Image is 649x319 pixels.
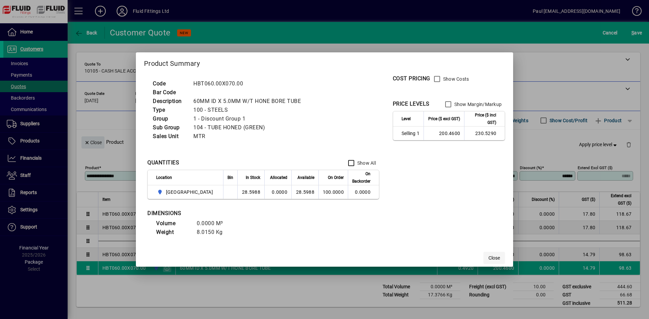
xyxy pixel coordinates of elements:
span: On Backorder [352,170,370,185]
button: Close [483,252,505,264]
td: 28.5988 [291,185,318,199]
td: 0.0000 [348,185,379,199]
td: 0.0000 M³ [193,219,234,228]
div: COST PRICING [393,75,430,83]
label: Show Margin/Markup [453,101,502,108]
td: 60MM ID X 5.0MM W/T HONE BORE TUBE [190,97,309,106]
span: Location [156,174,172,181]
td: MTR [190,132,309,141]
span: Close [488,255,500,262]
td: Weight [153,228,193,237]
div: QUANTITIES [147,159,179,167]
span: Available [297,174,314,181]
td: Sub Group [149,123,190,132]
h2: Product Summary [136,52,513,72]
td: Description [149,97,190,106]
td: Sales Unit [149,132,190,141]
span: AUCKLAND [156,188,216,196]
td: Bar Code [149,88,190,97]
span: Price ($ incl GST) [468,111,496,126]
td: Group [149,114,190,123]
td: HBT060.00X070.00 [190,79,309,88]
div: DIMENSIONS [147,209,316,217]
td: Code [149,79,190,88]
div: PRICE LEVELS [393,100,430,108]
span: Bin [227,174,233,181]
span: Allocated [270,174,287,181]
span: In Stock [246,174,260,181]
span: [GEOGRAPHIC_DATA] [166,189,213,195]
span: On Order [328,174,344,181]
label: Show Costs [442,76,469,82]
td: 0.0000 [264,185,291,199]
td: 8.0150 Kg [193,228,234,237]
td: Type [149,106,190,114]
label: Show All [356,160,376,166]
td: 104 - TUBE HONED (GREEN) [190,123,309,132]
td: 100 - STEELS [190,106,309,114]
td: 1 - Discount Group 1 [190,114,309,123]
span: 100.0000 [323,189,344,195]
td: Volume [153,219,193,228]
span: Selling 1 [402,130,419,137]
td: 230.5290 [464,127,505,140]
td: 200.4600 [424,127,464,140]
span: Price ($ excl GST) [428,115,460,123]
td: 28.5988 [237,185,264,199]
span: Level [402,115,411,123]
